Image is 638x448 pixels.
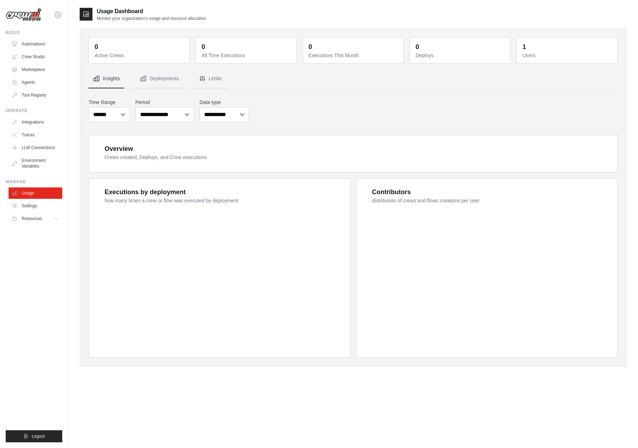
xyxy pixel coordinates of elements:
img: Logo [6,8,41,22]
div: 0 [95,42,98,52]
span: Resources [22,216,42,222]
a: Agents [9,77,62,88]
span: Logout [32,433,45,439]
div: Manage [6,179,62,185]
div: 1 [522,42,526,52]
div: 0 [309,42,312,52]
dt: Deploys [415,52,506,59]
a: Marketplace [9,64,62,75]
div: Build [6,30,62,35]
a: Environment Variables [9,155,62,172]
a: Traces [9,129,62,141]
p: Monitor your organization's usage and resource allocation [97,16,206,21]
button: Deployments [135,69,183,88]
button: Limits [195,69,226,88]
button: Insights [89,69,124,88]
button: Logout [6,430,62,442]
div: 0 [202,42,205,52]
button: Resources [9,213,62,224]
div: Executions by deployment [105,187,186,197]
h2: Usage Dashboard [97,7,206,16]
label: Time Range [89,99,130,106]
label: Data type [200,99,249,106]
dt: distribution of crews and flows creations per user [372,197,609,204]
a: Integrations [9,116,62,128]
dt: All Time Executions [202,52,292,59]
div: 0 [415,42,419,52]
label: Period [135,99,194,106]
a: Automations [9,38,62,50]
a: LLM Connections [9,142,62,153]
a: Tool Registry [9,89,62,101]
dt: Crews created, Deploys, and Crew executions [105,154,609,161]
div: Contributors [372,187,411,197]
a: Settings [9,200,62,212]
a: Crew Studio [9,51,62,62]
dt: Users [522,52,613,59]
dt: Executions This Month [309,52,399,59]
nav: Tabs [89,69,618,88]
div: Overview [105,144,133,154]
dt: Active Crews [95,52,185,59]
div: Operate [6,108,62,114]
dt: how many times a crew or flow was executed by deployment [105,197,341,204]
a: Usage [9,187,62,199]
